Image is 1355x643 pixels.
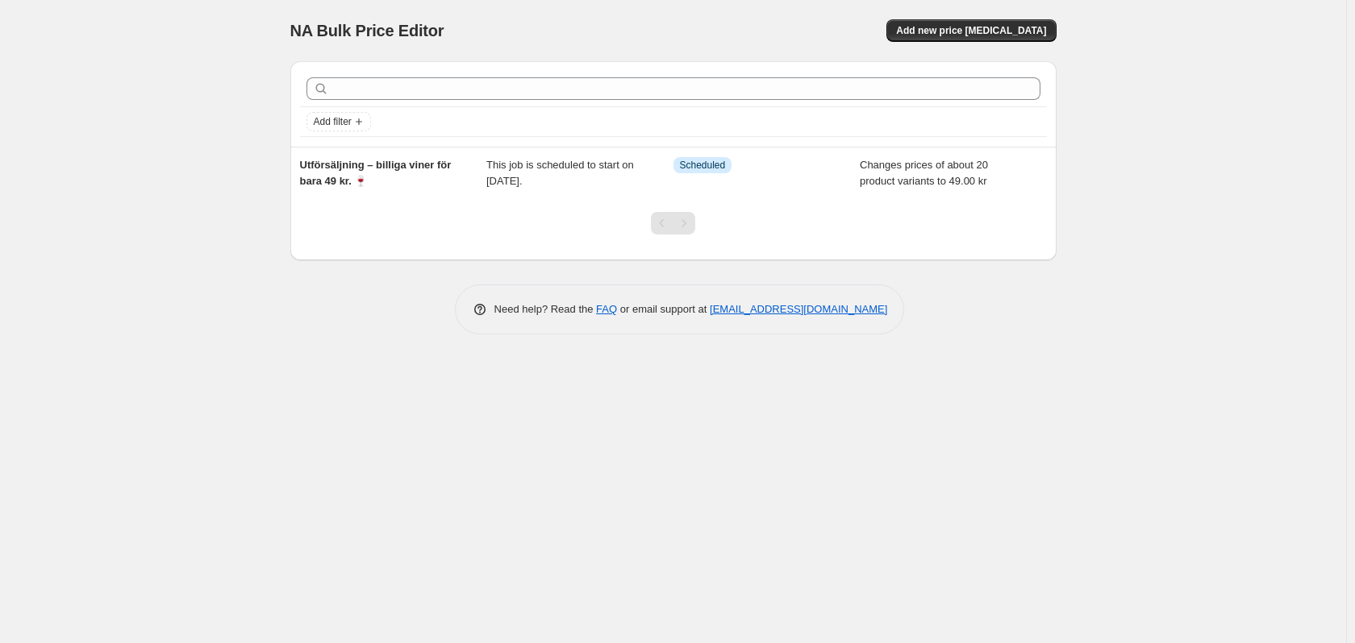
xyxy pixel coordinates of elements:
[896,24,1046,37] span: Add new price [MEDICAL_DATA]
[494,303,597,315] span: Need help? Read the
[314,115,352,128] span: Add filter
[617,303,710,315] span: or email support at
[886,19,1056,42] button: Add new price [MEDICAL_DATA]
[710,303,887,315] a: [EMAIL_ADDRESS][DOMAIN_NAME]
[486,159,634,187] span: This job is scheduled to start on [DATE].
[300,159,452,187] span: Utförsäljning – billiga viner för bara 49 kr. 🍷
[651,212,695,234] nav: Pagination
[306,112,371,131] button: Add filter
[860,159,988,187] span: Changes prices of about 20 product variants to 49.00 kr
[290,22,444,39] span: NA Bulk Price Editor
[680,159,726,172] span: Scheduled
[596,303,617,315] a: FAQ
